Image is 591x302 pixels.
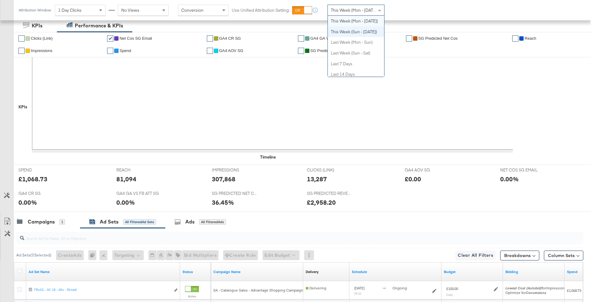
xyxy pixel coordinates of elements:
[34,287,171,294] a: FB+IG - All 18 - 65+ - Broad
[199,219,226,225] div: All Filtered Ads
[28,218,55,225] div: Campaigns
[107,35,113,42] a: ✔
[505,269,562,274] a: Shows your bid and optimisation settings for this Ad Set.
[18,104,27,110] div: KPIs
[207,48,213,54] a: ✔
[181,7,203,13] span: Conversion
[18,191,65,196] span: GA4 CR SG
[458,252,493,259] span: Clear All Filters
[213,288,324,292] span: SA - Catalogue Sales - Advantage Shopping Campaign – BAU – 7DC
[505,286,542,290] em: Lowest Cost (Autobid)
[354,292,361,295] sub: 09:16
[310,48,351,53] span: SG Predicted revenue
[31,48,52,53] span: Impressions
[232,7,290,13] label: Use Unified Attribution Setting:
[213,269,301,274] a: Your campaign name.
[328,37,384,48] div: Last Week (Mon - Sun)
[306,269,319,274] div: Delivery
[212,167,258,173] span: IMPRESSIONS
[18,48,25,54] a: ✔
[307,198,336,207] div: £2,958.20
[119,48,131,53] span: Spend
[18,167,65,173] span: SPEND
[116,198,135,207] div: 0.00%
[298,48,304,54] a: ✔
[34,287,171,292] div: FB+IG - All 18 - 65+ - Broad
[116,167,163,173] span: REACH
[328,26,384,37] div: This Week (Sun - [DATE])
[505,290,566,295] div: Optimize for
[446,293,453,296] sub: Daily
[18,35,25,42] a: ✔
[310,36,350,41] span: GA4 GA vs FB att SG
[328,16,384,26] div: This Week (Mon - [DATE])
[121,7,139,13] span: No Views
[18,175,47,183] div: £1,068.73
[183,269,208,274] a: Shows the current state of your Ad Set.
[116,175,136,183] div: 81,094
[500,175,519,183] div: 0.00%
[418,36,458,41] span: SG Predicted Net Cos
[444,269,501,274] a: Shows the current budget of Ad Set.
[100,218,119,225] div: Ad Sets
[32,22,42,29] div: KPIs
[207,35,213,42] a: ✔
[88,250,99,260] div: 0
[185,218,195,225] div: Ads
[406,35,412,42] a: ✔
[24,230,531,242] input: Search Ad Set Name, ID or Objective
[354,286,364,290] span: [DATE]
[119,36,152,41] span: Net Cos SG email
[107,48,113,54] a: ✔
[500,167,546,173] span: NET COS SG EMAIL
[260,154,276,160] div: Timeline
[212,191,258,196] span: SG PREDICTED NET COS
[58,7,82,13] span: 1 Day Clicks
[31,36,53,41] span: Clicks (Link)
[16,252,51,258] div: Ad Sets ( 0 Selected)
[219,36,241,41] span: GA4 CR SG
[219,48,243,53] span: GA4 AOV SG
[116,191,163,196] span: GA4 GA VS FB ATT SG
[59,219,65,225] div: 1
[18,8,52,12] div: Attribution Window:
[446,286,458,291] div: £100.00
[212,175,235,183] div: 307,868
[405,167,451,173] span: GA4 AOV SG
[328,58,384,69] div: Last 7 Days
[328,48,384,58] div: Last Week (Sun - Sat)
[185,294,199,298] label: Active
[352,269,439,274] a: Shows when your Ad Set is scheduled to deliver.
[298,35,304,42] a: ✔
[307,191,353,196] span: SG PREDICTED REVENUE
[29,269,178,274] a: Your Ad Set name.
[512,35,518,42] a: ✔
[544,251,583,260] button: Column Sets
[18,198,37,207] div: 0.00%
[505,286,566,290] span: for Impressions
[75,22,123,29] div: Performance & KPIs
[328,69,384,80] div: Last 14 Days
[307,167,353,173] span: CLICKS (LINK)
[455,251,496,260] button: Clear All Filters
[525,36,536,41] span: Reach
[212,198,234,207] div: 36.45%
[405,175,421,183] div: £0.00
[392,286,407,290] span: ongoing
[306,286,326,290] span: Delivering
[331,7,378,13] span: This Week (Mon - [DATE])
[306,269,319,274] a: Reflects the ability of your Ad Set to achieve delivery based on ad states, schedule and budget.
[123,219,156,225] div: All Filtered Ad Sets
[307,175,327,183] div: 13,287
[526,290,546,295] em: Conversions
[500,251,539,260] button: Breakdowns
